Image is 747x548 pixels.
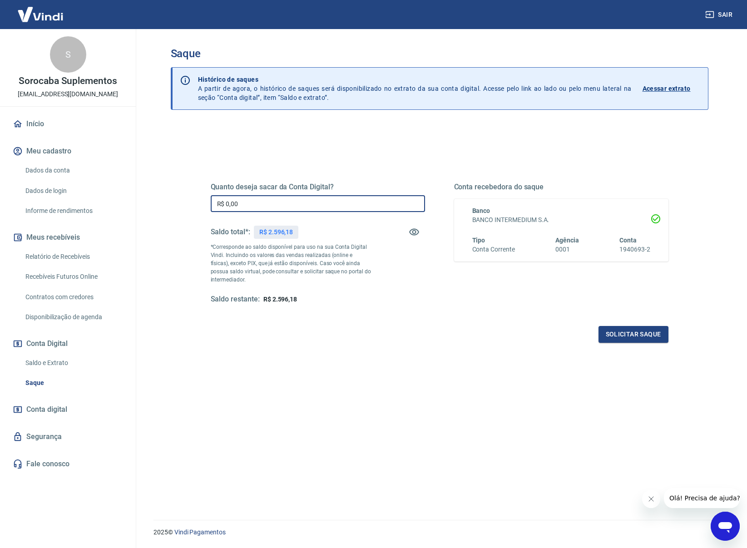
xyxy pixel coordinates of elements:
a: Segurança [11,427,125,447]
p: [EMAIL_ADDRESS][DOMAIN_NAME] [18,89,118,99]
button: Sair [703,6,736,23]
a: Disponibilização de agenda [22,308,125,326]
p: R$ 2.596,18 [259,227,293,237]
a: Saque [22,374,125,392]
h6: BANCO INTERMEDIUM S.A. [472,215,650,225]
a: Informe de rendimentos [22,202,125,220]
h5: Saldo restante: [211,295,260,304]
a: Dados de login [22,182,125,200]
button: Conta Digital [11,334,125,354]
span: R$ 2.596,18 [263,296,297,303]
p: Sorocaba Suplementos [19,76,117,86]
a: Acessar extrato [643,75,701,102]
h5: Conta recebedora do saque [454,183,668,192]
p: Histórico de saques [198,75,632,84]
span: Agência [555,237,579,244]
a: Fale conosco [11,454,125,474]
a: Recebíveis Futuros Online [22,267,125,286]
iframe: Mensagem da empresa [664,488,740,508]
h6: 0001 [555,245,579,254]
p: A partir de agora, o histórico de saques será disponibilizado no extrato da sua conta digital. Ac... [198,75,632,102]
a: Saldo e Extrato [22,354,125,372]
h3: Saque [171,47,708,60]
span: Olá! Precisa de ajuda? [5,6,76,14]
iframe: Botão para abrir a janela de mensagens [711,512,740,541]
span: Conta digital [26,403,67,416]
iframe: Fechar mensagem [642,490,660,508]
a: Início [11,114,125,134]
a: Relatório de Recebíveis [22,247,125,266]
h5: Quanto deseja sacar da Conta Digital? [211,183,425,192]
span: Conta [619,237,637,244]
h6: 1940693-2 [619,245,650,254]
a: Dados da conta [22,161,125,180]
p: *Corresponde ao saldo disponível para uso na sua Conta Digital Vindi. Incluindo os valores das ve... [211,243,371,284]
p: 2025 © [153,528,725,537]
button: Solicitar saque [599,326,668,343]
p: Acessar extrato [643,84,691,93]
h5: Saldo total*: [211,227,250,237]
span: Tipo [472,237,485,244]
a: Vindi Pagamentos [174,528,226,536]
button: Meus recebíveis [11,227,125,247]
h6: Conta Corrente [472,245,515,254]
span: Banco [472,207,490,214]
button: Meu cadastro [11,141,125,161]
img: Vindi [11,0,70,28]
a: Contratos com credores [22,288,125,306]
a: Conta digital [11,400,125,420]
div: S [50,36,86,73]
